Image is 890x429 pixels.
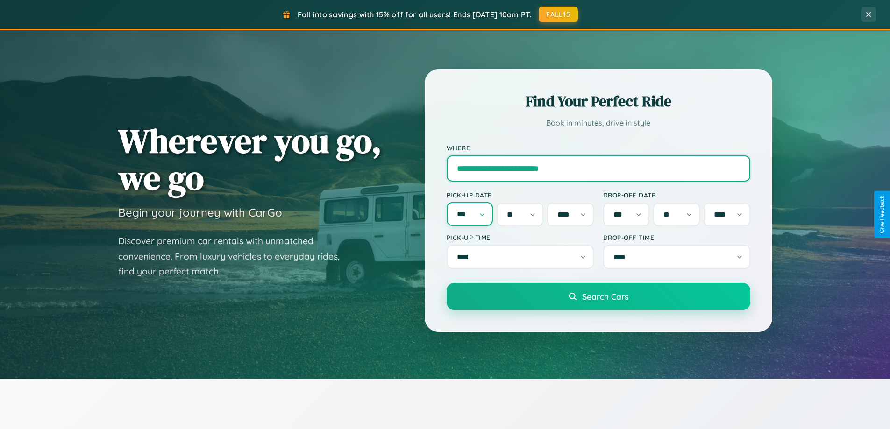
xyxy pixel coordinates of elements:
[447,233,594,241] label: Pick-up Time
[298,10,532,19] span: Fall into savings with 15% off for all users! Ends [DATE] 10am PT.
[118,233,352,279] p: Discover premium car rentals with unmatched convenience. From luxury vehicles to everyday rides, ...
[447,116,750,130] p: Book in minutes, drive in style
[603,191,750,199] label: Drop-off Date
[447,144,750,152] label: Where
[118,205,282,219] h3: Begin your journey with CarGo
[539,7,578,22] button: FALL15
[447,191,594,199] label: Pick-up Date
[879,196,885,233] div: Give Feedback
[603,233,750,241] label: Drop-off Time
[582,291,628,302] span: Search Cars
[118,122,382,196] h1: Wherever you go, we go
[447,283,750,310] button: Search Cars
[447,91,750,112] h2: Find Your Perfect Ride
